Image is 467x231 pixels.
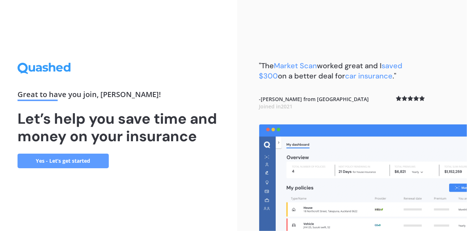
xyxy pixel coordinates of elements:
span: Market Scan [274,61,317,70]
span: car insurance [345,71,393,81]
a: Yes - Let’s get started [18,154,109,168]
span: Joined in 2021 [259,103,293,110]
b: "The worked great and I on a better deal for ." [259,61,403,81]
div: Great to have you join , [PERSON_NAME] ! [18,91,220,101]
h1: Let’s help you save time and money on your insurance [18,110,220,145]
b: - [PERSON_NAME] from [GEOGRAPHIC_DATA] [259,96,369,110]
span: saved $300 [259,61,403,81]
